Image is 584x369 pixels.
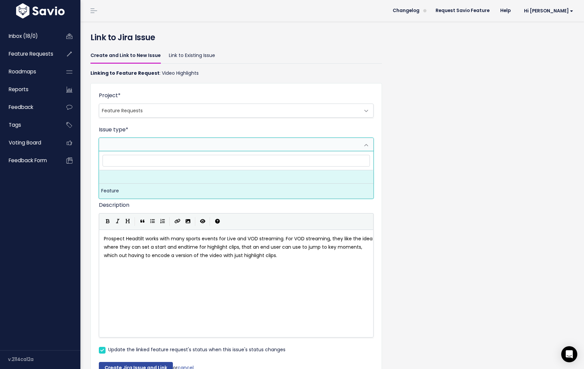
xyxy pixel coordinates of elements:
[99,126,128,134] label: Issue type
[2,28,56,44] a: Inbox (18/0)
[9,68,36,75] span: Roadmaps
[99,201,129,209] label: Description
[198,217,208,227] button: Toggle Preview
[169,48,215,64] a: Link to Existing Issue
[99,104,374,118] span: Feature Requests
[9,33,38,40] span: Inbox (18/0)
[137,217,147,227] button: Quote
[99,104,360,117] span: Feature Requests
[2,46,56,62] a: Feature Requests
[99,91,121,100] label: Project
[524,8,573,13] span: Hi [PERSON_NAME]
[90,32,574,44] h4: Link to Jira Issue
[123,217,133,227] button: Heading
[9,157,47,164] span: Feedback form
[99,184,373,198] li: Feature
[113,217,123,227] button: Italic
[147,217,157,227] button: Generic List
[430,6,495,16] a: Request Savio Feature
[8,351,80,368] div: v.2114ca12a
[9,121,21,128] span: Tags
[90,70,159,76] strong: Linking to Feature Request
[2,100,56,115] a: Feedback
[104,235,374,259] span: Prospect Headtilt works with many sports events for Live and VOD streaming. For VOD streaming, th...
[14,3,66,18] img: logo-white.9d6f32f41409.svg
[516,6,579,16] a: Hi [PERSON_NAME]
[195,217,196,226] i: |
[183,217,193,227] button: Import an image
[103,217,113,227] button: Bold
[2,153,56,168] a: Feedback form
[2,117,56,133] a: Tags
[2,135,56,150] a: Voting Board
[90,69,382,77] p: : Video Highlights
[2,82,56,97] a: Reports
[212,217,222,227] button: Markdown Guide
[9,104,33,111] span: Feedback
[90,48,161,64] a: Create and Link to New Issue
[9,50,53,57] span: Feature Requests
[9,86,28,93] span: Reports
[561,346,577,362] div: Open Intercom Messenger
[108,346,285,354] label: Update the linked feature request's status when this issue's status changes
[170,217,170,226] i: |
[172,217,183,227] button: Create Link
[393,8,419,13] span: Changelog
[9,139,41,146] span: Voting Board
[495,6,516,16] a: Help
[157,217,168,227] button: Numbered List
[2,64,56,79] a: Roadmaps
